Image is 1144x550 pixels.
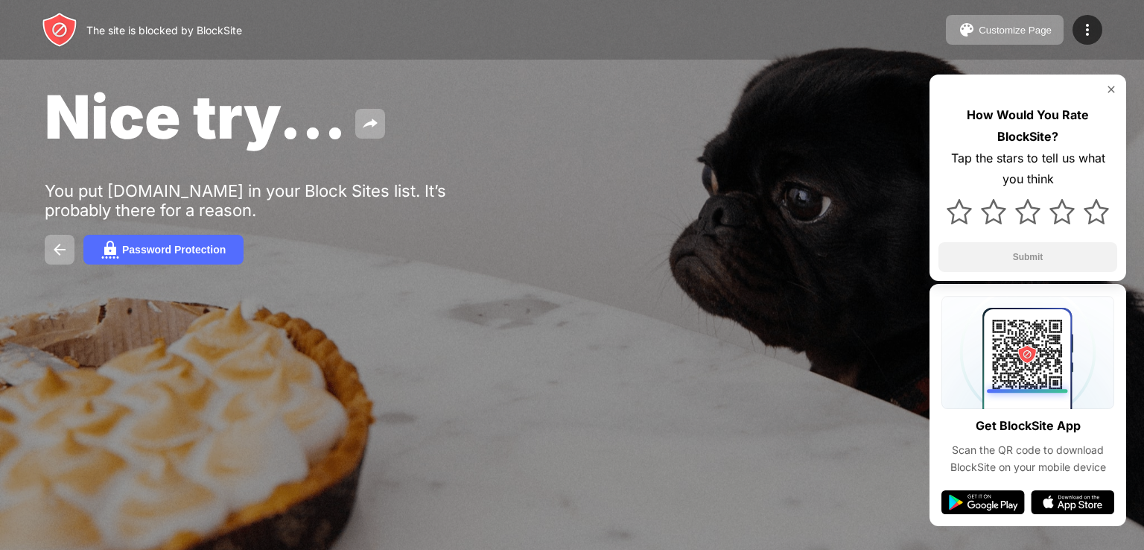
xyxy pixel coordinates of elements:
[1049,199,1075,224] img: star.svg
[958,21,976,39] img: pallet.svg
[941,296,1114,409] img: qrcode.svg
[42,12,77,48] img: header-logo.svg
[979,25,1052,36] div: Customize Page
[1105,83,1117,95] img: rate-us-close.svg
[122,244,226,256] div: Password Protection
[361,115,379,133] img: share.svg
[1078,21,1096,39] img: menu-icon.svg
[1015,199,1040,224] img: star.svg
[51,241,69,259] img: back.svg
[941,490,1025,514] img: google-play.svg
[946,15,1064,45] button: Customize Page
[45,80,346,153] span: Nice try...
[981,199,1006,224] img: star.svg
[941,442,1114,475] div: Scan the QR code to download BlockSite on your mobile device
[83,235,244,265] button: Password Protection
[1031,490,1114,514] img: app-store.svg
[1084,199,1109,224] img: star.svg
[938,148,1117,191] div: Tap the stars to tell us what you think
[938,104,1117,148] div: How Would You Rate BlockSite?
[86,24,242,37] div: The site is blocked by BlockSite
[45,181,505,220] div: You put [DOMAIN_NAME] in your Block Sites list. It’s probably there for a reason.
[101,241,119,259] img: password.svg
[976,415,1081,437] div: Get BlockSite App
[947,199,972,224] img: star.svg
[938,242,1117,272] button: Submit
